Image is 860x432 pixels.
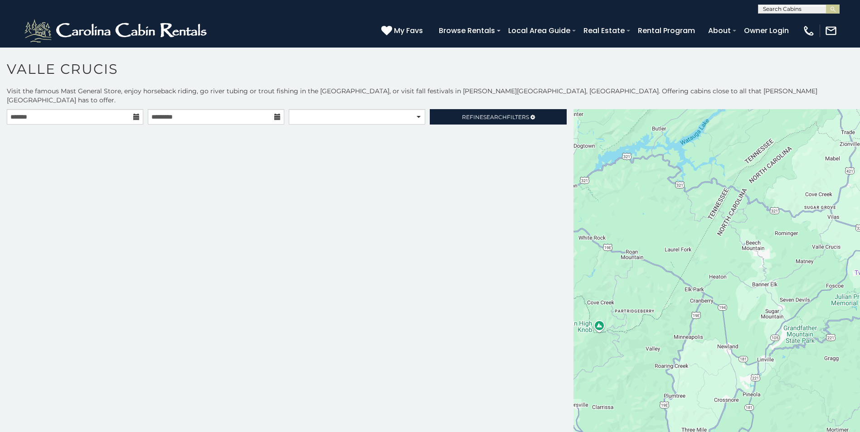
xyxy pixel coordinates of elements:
[704,23,735,38] a: About
[579,23,629,38] a: Real Estate
[381,25,425,37] a: My Favs
[23,17,211,44] img: White-1-2.png
[802,24,815,37] img: phone-regular-white.png
[633,23,700,38] a: Rental Program
[504,23,575,38] a: Local Area Guide
[462,114,529,120] span: Refine Filters
[825,24,837,37] img: mail-regular-white.png
[739,23,793,38] a: Owner Login
[430,109,566,125] a: RefineSearchFilters
[394,25,423,36] span: My Favs
[434,23,500,38] a: Browse Rentals
[483,114,507,120] span: Search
